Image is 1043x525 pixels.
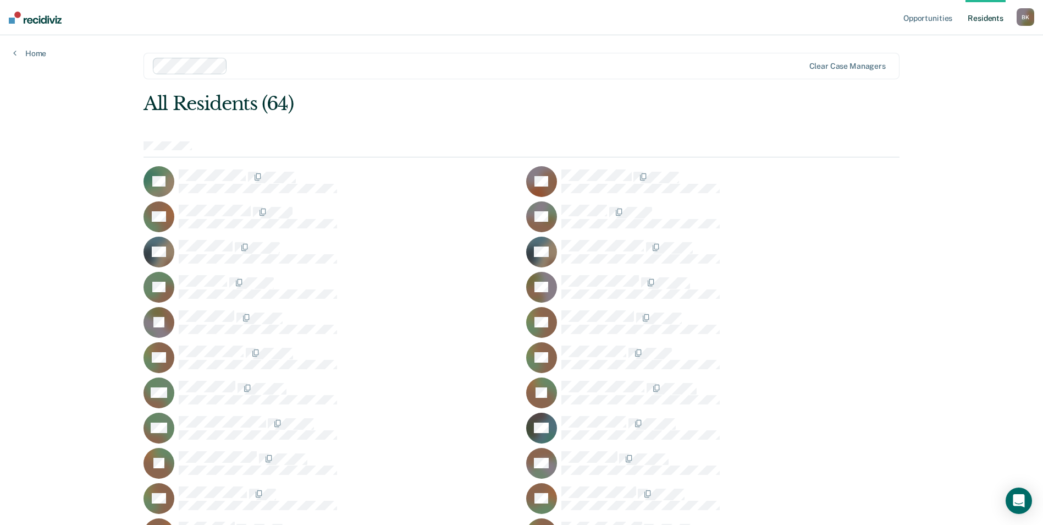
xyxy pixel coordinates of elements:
[9,12,62,24] img: Recidiviz
[1006,488,1032,514] div: Open Intercom Messenger
[1017,8,1034,26] button: BK
[1017,8,1034,26] div: B K
[13,48,46,58] a: Home
[144,92,748,115] div: All Residents (64)
[809,62,886,71] div: Clear case managers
